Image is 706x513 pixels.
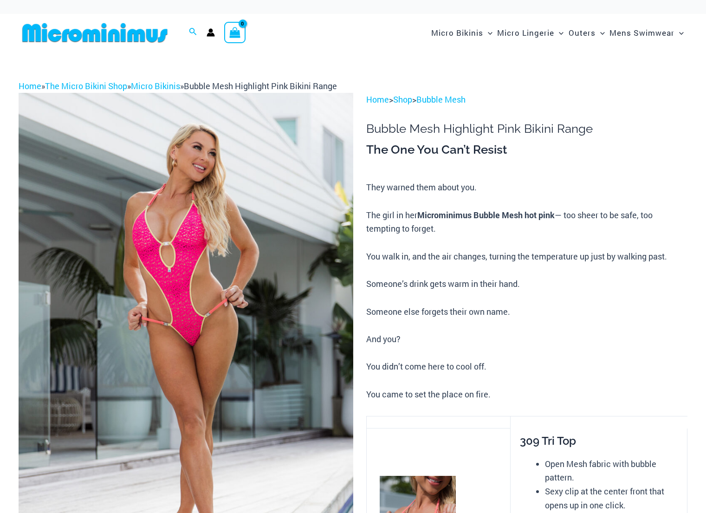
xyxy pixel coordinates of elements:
nav: Site Navigation [427,17,687,48]
span: Micro Bikinis [431,21,483,45]
a: Micro Bikinis [131,80,180,91]
a: Bubble Mesh [416,94,466,105]
a: Account icon link [207,28,215,37]
a: Micro LingerieMenu ToggleMenu Toggle [495,19,566,47]
span: Micro Lingerie [497,21,554,45]
a: View Shopping Cart, empty [224,22,246,43]
span: 309 Tri Top [520,434,576,448]
span: Outers [569,21,596,45]
h3: The One You Can’t Resist [366,142,687,158]
img: MM SHOP LOGO FLAT [19,22,171,43]
li: Open Mesh fabric with bubble pattern. [545,457,679,485]
a: Shop [393,94,412,105]
a: Mens SwimwearMenu ToggleMenu Toggle [607,19,686,47]
a: Search icon link [189,26,197,39]
span: Bubble Mesh Highlight Pink Bikini Range [184,80,337,91]
span: Mens Swimwear [609,21,674,45]
p: > > [366,93,687,107]
span: Menu Toggle [674,21,684,45]
li: Sexy clip at the center front that opens up in one click. [545,485,679,512]
h1: Bubble Mesh Highlight Pink Bikini Range [366,122,687,136]
span: Menu Toggle [554,21,564,45]
a: Home [19,80,41,91]
span: Menu Toggle [596,21,605,45]
span: Menu Toggle [483,21,492,45]
a: Home [366,94,389,105]
b: Microminimus Bubble Mesh hot pink [417,209,555,221]
a: The Micro Bikini Shop [45,80,127,91]
span: » » » [19,80,337,91]
a: Micro BikinisMenu ToggleMenu Toggle [429,19,495,47]
a: OutersMenu ToggleMenu Toggle [566,19,607,47]
p: They warned them about you. The girl in her — too sheer to be safe, too tempting to forget. You w... [366,181,687,401]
